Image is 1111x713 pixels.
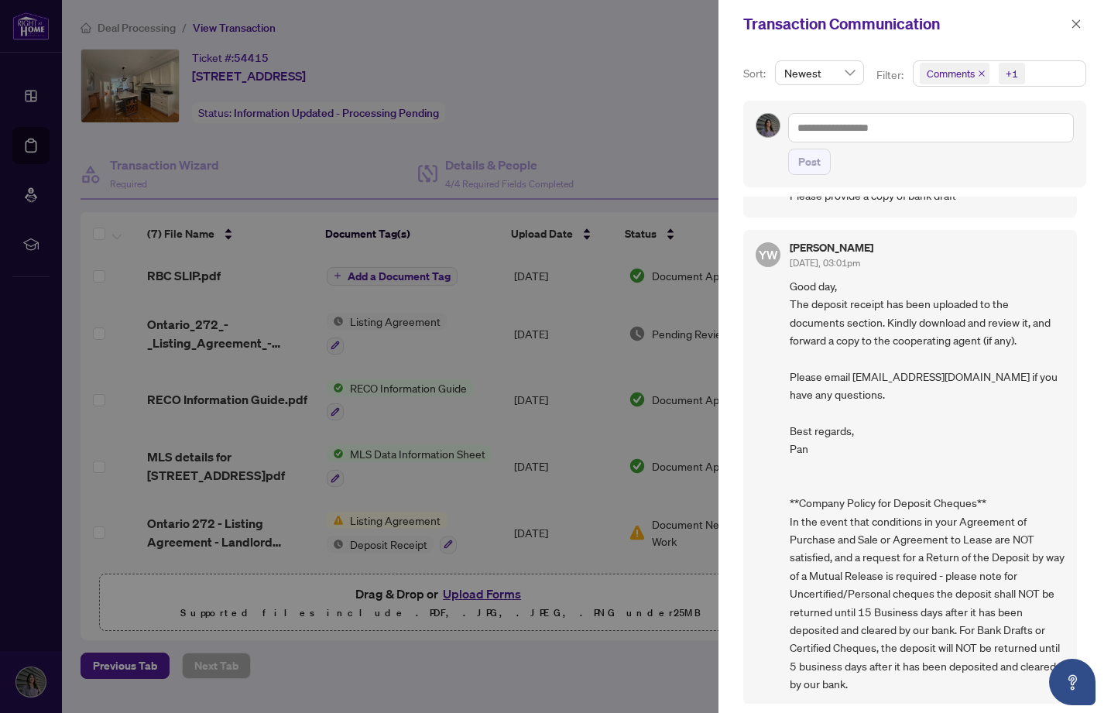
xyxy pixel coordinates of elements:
[1049,659,1096,705] button: Open asap
[1006,66,1018,81] div: +1
[784,61,855,84] span: Newest
[978,70,986,77] span: close
[759,245,778,264] span: YW
[743,12,1066,36] div: Transaction Communication
[743,65,769,82] p: Sort:
[790,257,860,269] span: [DATE], 03:01pm
[788,149,831,175] button: Post
[790,277,1065,694] span: Good day, The deposit receipt has been uploaded to the documents section. Kindly download and rev...
[876,67,906,84] p: Filter:
[1071,19,1082,29] span: close
[756,114,780,137] img: Profile Icon
[790,242,873,253] h5: [PERSON_NAME]
[920,63,989,84] span: Comments
[927,66,975,81] span: Comments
